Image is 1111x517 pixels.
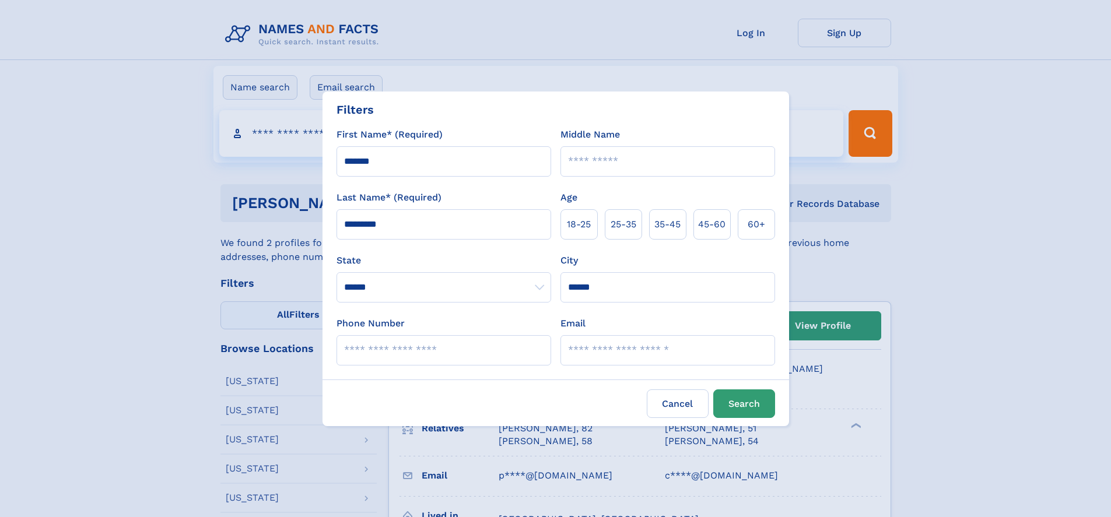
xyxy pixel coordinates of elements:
label: State [337,254,551,268]
label: City [560,254,578,268]
span: 60+ [748,217,765,231]
div: Filters [337,101,374,118]
label: Email [560,316,586,330]
span: 25‑35 [611,217,636,231]
span: 35‑45 [654,217,681,231]
span: 45‑60 [698,217,726,231]
label: Age [560,191,577,205]
label: First Name* (Required) [337,128,443,142]
label: Phone Number [337,316,405,330]
span: 18‑25 [567,217,591,231]
label: Cancel [647,389,709,418]
button: Search [713,389,775,418]
label: Middle Name [560,128,620,142]
label: Last Name* (Required) [337,191,441,205]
